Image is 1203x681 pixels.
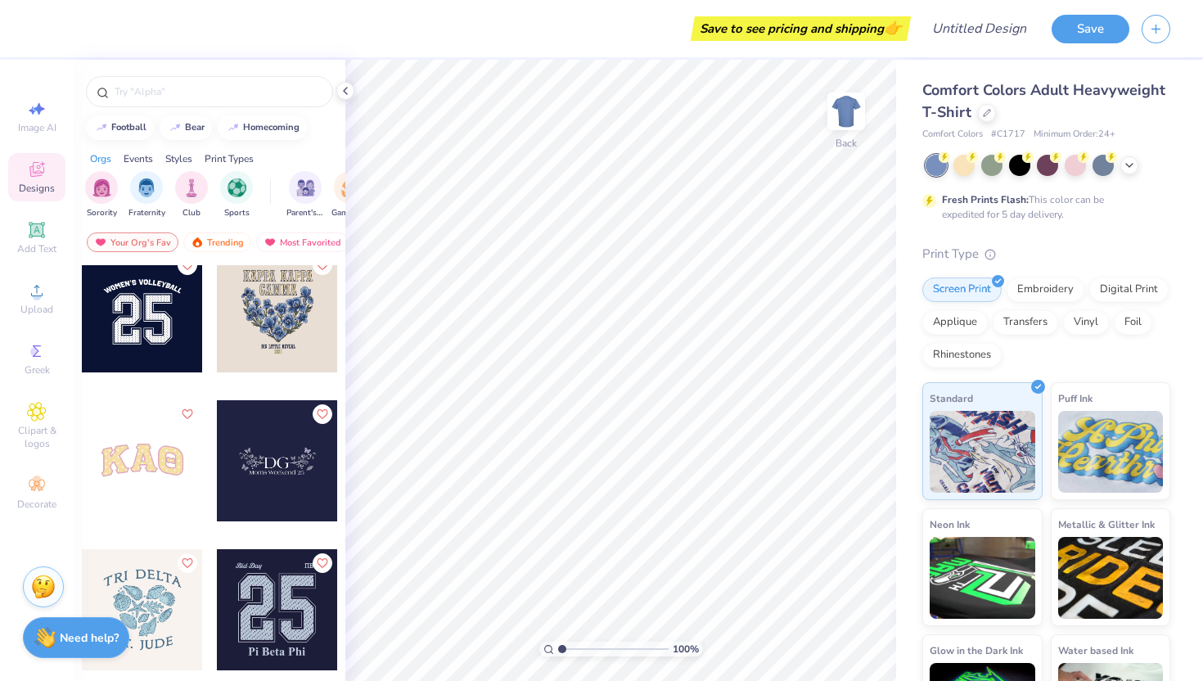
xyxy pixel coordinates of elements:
button: Like [313,255,332,275]
img: Game Day Image [341,178,360,197]
span: Add Text [17,242,56,255]
button: Like [178,553,197,573]
img: Club Image [182,178,200,197]
span: Game Day [331,207,369,219]
span: Designs [19,182,55,195]
input: Untitled Design [919,12,1039,45]
img: trend_line.gif [169,123,182,133]
span: Comfort Colors [922,128,983,142]
div: Digital Print [1089,277,1169,302]
input: Try "Alpha" [113,83,322,100]
span: # C1717 [991,128,1025,142]
div: Styles [165,151,192,166]
button: Like [313,404,332,424]
div: filter for Sorority [85,171,118,219]
div: Screen Print [922,277,1002,302]
img: Parent's Weekend Image [296,178,315,197]
span: Comfort Colors Adult Heavyweight T-Shirt [922,80,1165,122]
img: Back [830,95,863,128]
div: This color can be expedited for 5 day delivery. [942,192,1143,222]
span: Puff Ink [1058,390,1093,407]
button: filter button [220,171,253,219]
div: bear [185,123,205,132]
div: Transfers [993,310,1058,335]
span: Decorate [17,498,56,511]
span: Image AI [18,121,56,134]
span: Metallic & Glitter Ink [1058,516,1155,533]
div: Your Org's Fav [87,232,178,252]
button: filter button [286,171,324,219]
span: Greek [25,363,50,377]
img: trending.gif [191,237,204,248]
img: trend_line.gif [95,123,108,133]
span: 👉 [884,18,902,38]
img: Neon Ink [930,537,1035,619]
button: filter button [128,171,165,219]
button: Like [178,404,197,424]
span: 100 % [673,642,699,656]
div: filter for Fraternity [128,171,165,219]
img: Metallic & Glitter Ink [1058,537,1164,619]
div: Save to see pricing and shipping [695,16,907,41]
button: Like [178,255,197,275]
div: Back [836,136,857,151]
span: Minimum Order: 24 + [1034,128,1115,142]
div: Embroidery [1007,277,1084,302]
div: football [111,123,146,132]
div: Orgs [90,151,111,166]
img: Sorority Image [92,178,111,197]
button: Like [313,553,332,573]
img: Puff Ink [1058,411,1164,493]
button: bear [160,115,212,140]
img: most_fav.gif [94,237,107,248]
span: Water based Ink [1058,642,1133,659]
div: Applique [922,310,988,335]
button: Save [1052,15,1129,43]
strong: Need help? [60,630,119,646]
img: most_fav.gif [264,237,277,248]
div: Print Types [205,151,254,166]
div: Most Favorited [256,232,349,252]
div: filter for Game Day [331,171,369,219]
button: filter button [85,171,118,219]
span: Upload [20,303,53,316]
span: Clipart & logos [8,424,65,450]
div: Trending [183,232,251,252]
div: Events [124,151,153,166]
img: trend_line.gif [227,123,240,133]
div: Print Type [922,245,1170,264]
button: homecoming [218,115,307,140]
div: Rhinestones [922,343,1002,368]
div: Foil [1114,310,1152,335]
span: Sorority [87,207,117,219]
button: filter button [331,171,369,219]
img: Sports Image [228,178,246,197]
div: filter for Club [175,171,208,219]
span: Standard [930,390,973,407]
img: Standard [930,411,1035,493]
button: football [86,115,154,140]
span: Sports [224,207,250,219]
div: homecoming [243,123,300,132]
div: Vinyl [1063,310,1109,335]
strong: Fresh Prints Flash: [942,193,1029,206]
img: Fraternity Image [137,178,155,197]
span: Parent's Weekend [286,207,324,219]
span: Fraternity [128,207,165,219]
span: Neon Ink [930,516,970,533]
span: Glow in the Dark Ink [930,642,1023,659]
div: filter for Sports [220,171,253,219]
button: filter button [175,171,208,219]
span: Club [182,207,200,219]
div: filter for Parent's Weekend [286,171,324,219]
